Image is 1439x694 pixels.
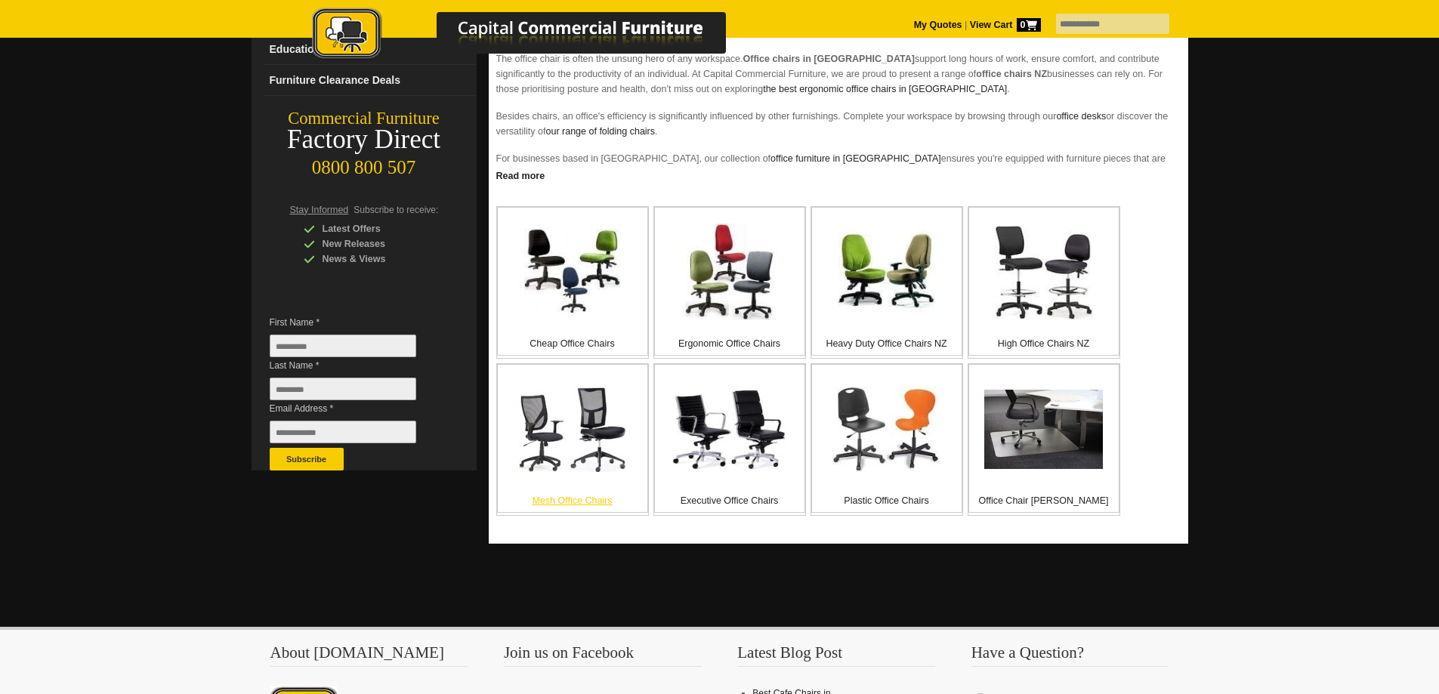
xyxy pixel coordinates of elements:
img: Ergonomic Office Chairs [681,224,778,320]
strong: View Cart [970,20,1041,30]
a: Ergonomic Office Chairs Ergonomic Office Chairs [653,206,806,359]
p: Plastic Office Chairs [812,493,962,508]
span: Subscribe to receive: [354,205,438,215]
div: 0800 800 507 [252,150,477,178]
img: Office Chair Mats [984,390,1103,469]
a: Executive Office Chairs Executive Office Chairs [653,363,806,516]
h3: Latest Blog Post [737,645,935,667]
input: First Name * [270,335,416,357]
span: Last Name * [270,358,439,373]
a: office desks [1056,111,1106,122]
p: Executive Office Chairs [655,493,804,508]
a: Office Chair Mats Office Chair [PERSON_NAME] [968,363,1120,516]
div: News & Views [304,251,447,267]
strong: office chairs NZ [976,69,1047,79]
p: Besides chairs, an office's efficiency is significantly influenced by other furnishings. Complete... [496,109,1181,139]
a: Education Furnituredropdown [264,34,477,65]
img: Capital Commercial Furniture Logo [270,8,799,63]
input: Last Name * [270,378,416,400]
a: Heavy Duty Office Chairs NZ Heavy Duty Office Chairs NZ [811,206,963,359]
p: Cheap Office Chairs [498,336,647,351]
span: Email Address * [270,401,439,416]
a: My Quotes [914,20,962,30]
a: the best ergonomic office chairs in [GEOGRAPHIC_DATA] [763,84,1007,94]
a: Click to read more [489,165,1188,184]
p: Heavy Duty Office Chairs NZ [812,336,962,351]
p: For businesses based in [GEOGRAPHIC_DATA], our collection of ensures you're equipped with furnitu... [496,151,1181,196]
p: High Office Chairs NZ [969,336,1119,351]
img: Executive Office Chairs [672,388,786,470]
img: Mesh Office Chairs [519,386,626,472]
p: Office Chair [PERSON_NAME] [969,493,1119,508]
a: our range of folding chairs [546,126,656,137]
p: Mesh Office Chairs [498,493,647,508]
img: Heavy Duty Office Chairs NZ [838,224,935,320]
img: Plastic Office Chairs [832,387,941,472]
img: Cheap Office Chairs [524,224,621,320]
div: Commercial Furniture [252,108,477,129]
button: Subscribe [270,448,344,470]
div: Latest Offers [304,221,447,236]
a: View Cart0 [967,20,1040,30]
h3: Have a Question? [971,645,1169,667]
span: First Name * [270,315,439,330]
a: office furniture in [GEOGRAPHIC_DATA] [770,153,941,164]
div: Factory Direct [252,129,477,150]
p: The office chair is often the unsung hero of any workspace. support long hours of work, ensure co... [496,51,1181,97]
p: Ergonomic Office Chairs [655,336,804,351]
input: Email Address * [270,421,416,443]
a: Capital Commercial Furniture Logo [270,8,799,67]
img: High Office Chairs NZ [995,225,1093,319]
h3: About [DOMAIN_NAME] [270,645,468,667]
a: High Office Chairs NZ High Office Chairs NZ [968,206,1120,359]
a: Furniture Clearance Deals [264,65,477,96]
a: Mesh Office Chairs Mesh Office Chairs [496,363,649,516]
div: New Releases [304,236,447,251]
a: Plastic Office Chairs Plastic Office Chairs [811,363,963,516]
h3: Join us on Facebook [504,645,702,667]
span: Stay Informed [290,205,349,215]
a: Cheap Office Chairs Cheap Office Chairs [496,206,649,359]
strong: Office chairs in [GEOGRAPHIC_DATA] [743,54,915,64]
span: 0 [1017,18,1041,32]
